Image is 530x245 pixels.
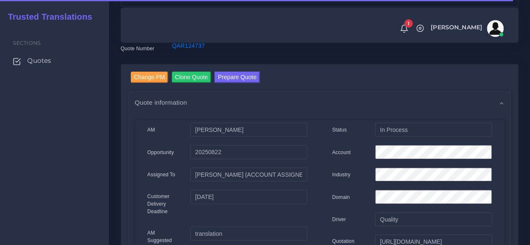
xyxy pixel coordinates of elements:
[431,24,482,30] span: [PERSON_NAME]
[215,72,260,83] button: Prepare Quote
[147,171,176,178] label: Assigned To
[332,193,350,201] label: Domain
[332,126,347,134] label: Status
[147,126,155,134] label: AM
[172,42,204,49] a: QAR124737
[487,20,504,37] img: avatar
[129,92,510,113] div: Quote information
[404,19,413,28] span: 1
[332,149,351,156] label: Account
[131,72,168,83] input: Change PM
[147,193,178,215] label: Customer Delivery Deadline
[2,12,92,22] h2: Trusted Translations
[27,56,51,65] span: Quotes
[121,45,154,52] label: Quote Number
[147,149,174,156] label: Opportunity
[135,98,187,107] span: Quote information
[215,72,260,85] a: Prepare Quote
[332,171,351,178] label: Industry
[2,10,92,24] a: Trusted Translations
[190,168,307,182] input: pm
[13,40,41,46] span: Sections
[6,52,103,70] a: Quotes
[427,20,507,37] a: [PERSON_NAME]avatar
[397,24,411,33] a: 1
[172,72,212,83] input: Clone Quote
[332,216,346,223] label: Driver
